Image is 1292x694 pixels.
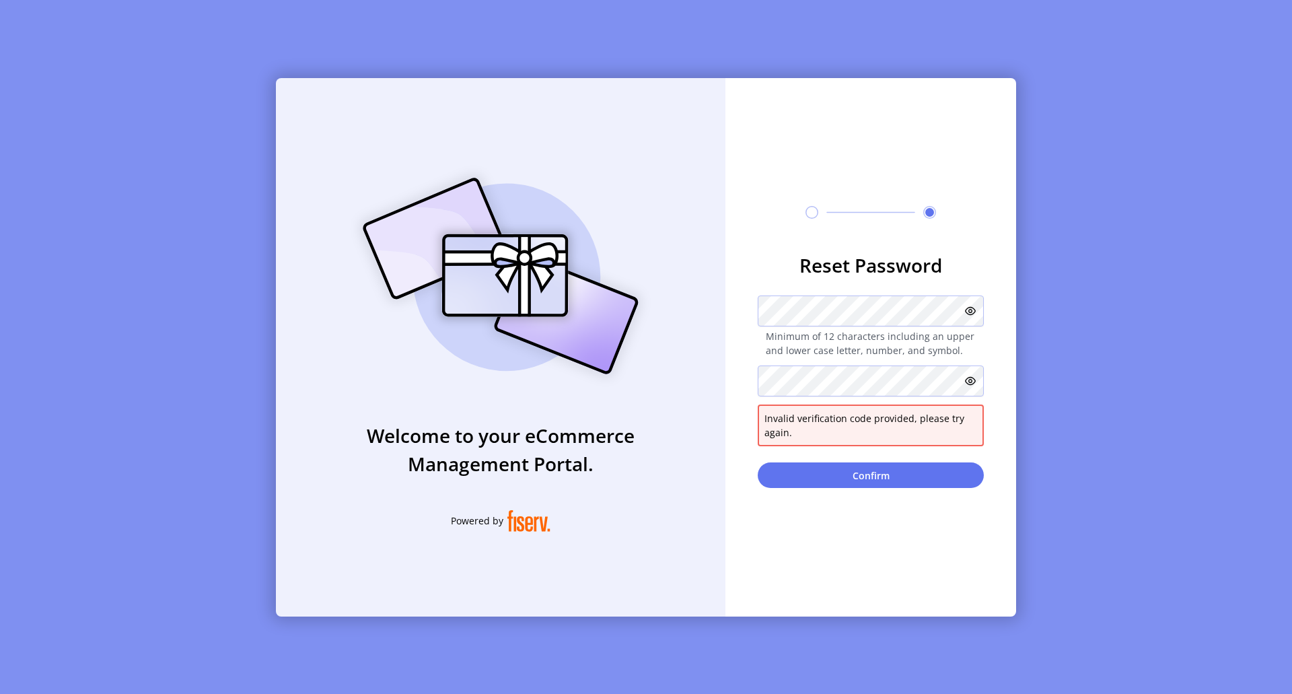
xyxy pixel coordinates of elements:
button: Confirm [758,462,984,488]
img: card_Illustration.svg [343,163,659,389]
span: Invalid verification code provided, please try again. [764,411,977,440]
h3: Reset Password [758,251,984,279]
span: Powered by [451,514,503,528]
h3: Welcome to your eCommerce Management Portal. [276,421,725,478]
span: Minimum of 12 characters including an upper and lower case letter, number, and symbol. [758,329,984,357]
